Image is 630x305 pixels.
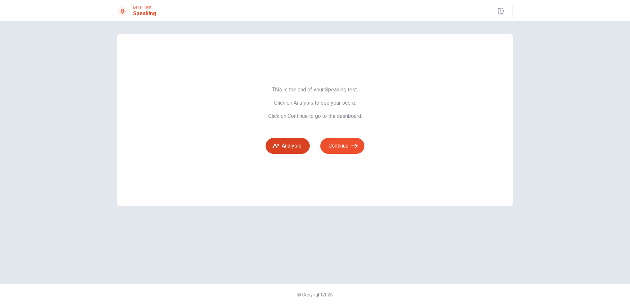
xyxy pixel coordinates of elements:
[266,86,364,119] span: This is the end of your Speaking test. Click on Analysis to see your score. Click on Continue to ...
[266,138,310,154] button: Analysis
[133,10,156,17] h1: Speaking
[297,292,333,297] span: © Copyright 2025
[320,138,364,154] button: Continue
[133,5,156,10] span: Level Test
